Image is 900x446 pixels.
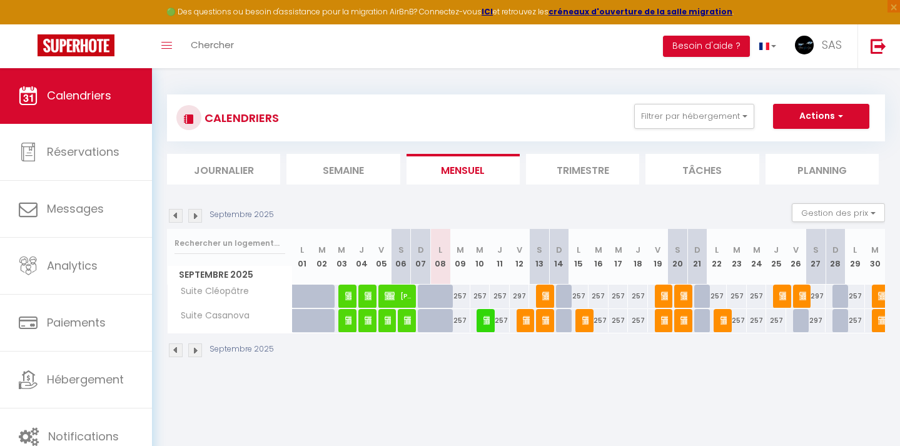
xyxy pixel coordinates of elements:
[490,229,510,285] th: 11
[707,229,727,285] th: 22
[181,24,243,68] a: Chercher
[210,209,274,221] p: Septembre 2025
[609,229,629,285] th: 17
[733,244,741,256] abbr: M
[418,244,424,256] abbr: D
[813,244,819,256] abbr: S
[582,308,589,332] span: [PERSON_NAME]
[871,38,886,54] img: logout
[609,309,629,332] div: 257
[169,285,252,298] span: Suite Cléopâtre
[747,285,767,308] div: 257
[47,258,98,273] span: Analytics
[483,308,490,332] span: [PERSON_NAME]
[529,229,549,285] th: 13
[300,244,304,256] abbr: L
[569,229,589,285] th: 15
[609,285,629,308] div: 257
[675,244,680,256] abbr: S
[822,37,842,53] span: SAS
[542,284,549,308] span: [PERSON_NAME]
[766,229,786,285] th: 25
[774,244,779,256] abbr: J
[537,244,542,256] abbr: S
[470,285,490,308] div: 257
[727,309,747,332] div: 257
[648,229,668,285] th: 19
[351,229,372,285] th: 04
[482,6,493,17] a: ICI
[549,229,569,285] th: 14
[846,229,866,285] th: 29
[826,229,846,285] th: 28
[332,229,352,285] th: 03
[359,244,364,256] abbr: J
[450,229,470,285] th: 09
[846,309,866,332] div: 257
[48,428,119,444] span: Notifications
[832,244,839,256] abbr: D
[286,154,400,185] li: Semaine
[542,308,549,332] span: [PERSON_NAME]
[753,244,761,256] abbr: M
[793,244,799,256] abbr: V
[645,154,759,185] li: Tâches
[795,36,814,54] img: ...
[806,229,826,285] th: 27
[747,229,767,285] th: 24
[799,284,806,308] span: [PERSON_NAME]
[365,308,372,332] span: [PERSON_NAME]
[589,285,609,308] div: 257
[667,229,687,285] th: 20
[577,244,580,256] abbr: L
[661,308,668,332] span: [PERSON_NAME]
[634,104,754,129] button: Filtrer par hébergement
[727,285,747,308] div: 257
[806,309,826,332] div: 297
[628,309,648,332] div: 257
[589,229,609,285] th: 16
[168,266,292,284] span: Septembre 2025
[846,285,866,308] div: 257
[404,308,411,332] span: Amelie Le Ray
[721,308,727,332] span: [PERSON_NAME]
[470,229,490,285] th: 10
[549,6,732,17] a: créneaux d'ouverture de la salle migration
[201,104,279,132] h3: CALENDRIERS
[786,229,806,285] th: 26
[595,244,602,256] abbr: M
[411,229,431,285] th: 07
[628,285,648,308] div: 257
[365,284,372,308] span: [PERSON_NAME]
[490,285,510,308] div: 257
[694,244,700,256] abbr: D
[438,244,442,256] abbr: L
[47,372,124,387] span: Hébergement
[510,229,530,285] th: 12
[663,36,750,57] button: Besoin d'aide ?
[687,229,707,285] th: 21
[871,244,879,256] abbr: M
[293,229,313,285] th: 01
[707,285,727,308] div: 257
[38,34,114,56] img: Super Booking
[497,244,502,256] abbr: J
[792,203,885,222] button: Gestion des prix
[806,285,826,308] div: 297
[615,244,622,256] abbr: M
[372,229,392,285] th: 05
[490,309,510,332] div: 257
[661,284,668,308] span: [PERSON_NAME]
[10,5,48,43] button: Ouvrir le widget de chat LiveChat
[47,144,119,160] span: Réservations
[766,154,879,185] li: Planning
[517,244,522,256] abbr: V
[853,244,857,256] abbr: L
[169,309,253,323] span: Suite Casanova
[385,284,412,308] span: [PERSON_NAME]
[523,308,530,332] span: [PERSON_NAME]
[680,284,687,308] span: [PERSON_NAME]
[457,244,464,256] abbr: M
[715,244,719,256] abbr: L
